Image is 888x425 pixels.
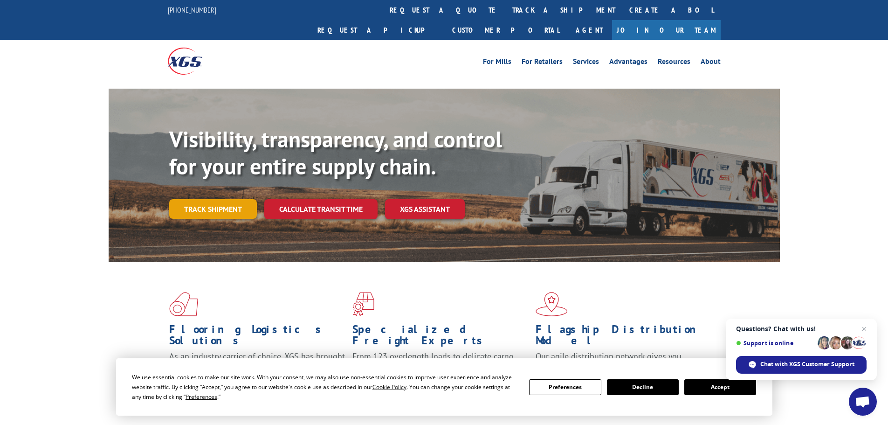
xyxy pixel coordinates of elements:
a: About [701,58,721,68]
span: Cookie Policy [372,383,406,391]
span: Support is online [736,340,814,347]
h1: Flooring Logistics Solutions [169,324,345,351]
a: Resources [658,58,690,68]
span: Chat with XGS Customer Support [760,360,854,369]
span: Our agile distribution network gives you nationwide inventory management on demand. [536,351,707,373]
span: Preferences [186,393,217,401]
a: Calculate transit time [264,199,378,219]
img: xgs-icon-total-supply-chain-intelligence-red [169,292,198,316]
p: From 123 overlength loads to delicate cargo, our experienced staff knows the best way to move you... [352,351,529,392]
span: Questions? Chat with us! [736,325,867,333]
button: Preferences [529,379,601,395]
a: Open chat [849,388,877,416]
a: Customer Portal [445,20,566,40]
a: For Retailers [522,58,563,68]
a: Request a pickup [310,20,445,40]
a: Agent [566,20,612,40]
div: We use essential cookies to make our site work. With your consent, we may also use non-essential ... [132,372,518,402]
a: Services [573,58,599,68]
div: Cookie Consent Prompt [116,358,772,416]
span: Chat with XGS Customer Support [736,356,867,374]
b: Visibility, transparency, and control for your entire supply chain. [169,125,502,181]
a: Join Our Team [612,20,721,40]
h1: Flagship Distribution Model [536,324,712,351]
img: xgs-icon-focused-on-flooring-red [352,292,374,316]
button: Accept [684,379,756,395]
button: Decline [607,379,679,395]
span: As an industry carrier of choice, XGS has brought innovation and dedication to flooring logistics... [169,351,345,384]
a: XGS ASSISTANT [385,199,465,219]
a: Track shipment [169,199,257,219]
a: Advantages [609,58,647,68]
img: xgs-icon-flagship-distribution-model-red [536,292,568,316]
a: For Mills [483,58,511,68]
h1: Specialized Freight Experts [352,324,529,351]
a: [PHONE_NUMBER] [168,5,216,14]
